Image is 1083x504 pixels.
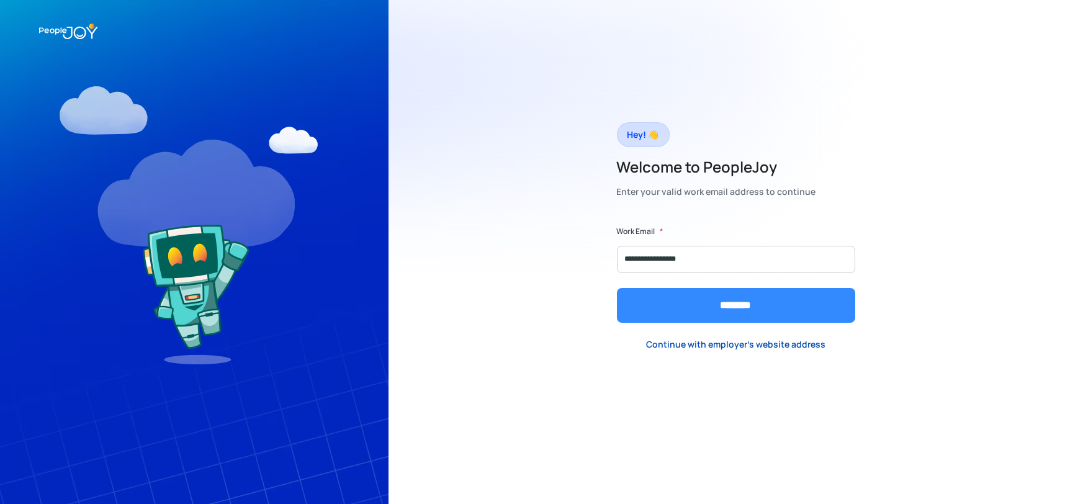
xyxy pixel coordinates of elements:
h2: Welcome to PeopleJoy [617,157,816,177]
a: Continue with employer's website address [636,332,835,358]
div: Continue with employer's website address [646,338,825,351]
label: Work Email [617,225,655,238]
div: Enter your valid work email address to continue [617,183,816,200]
form: Form [617,225,855,323]
div: Hey! 👋 [627,126,659,143]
